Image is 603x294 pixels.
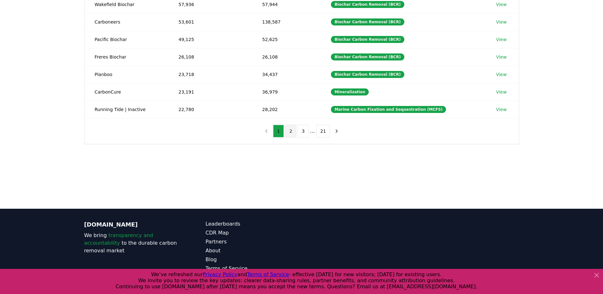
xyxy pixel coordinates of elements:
[331,106,446,113] div: Marine Carbon Fixation and Sequestration (MCFS)
[252,83,321,101] td: 36,979
[168,101,252,118] td: 22,780
[331,88,369,95] div: Mineralization
[84,232,153,246] span: transparency and accountability
[206,220,302,228] a: Leaderboards
[252,101,321,118] td: 28,202
[496,89,507,95] a: View
[298,125,309,137] button: 3
[331,18,404,25] div: Biochar Carbon Removal (BCR)
[496,19,507,25] a: View
[85,83,168,101] td: CarbonCure
[84,220,180,229] p: [DOMAIN_NAME]
[168,48,252,66] td: 26,108
[273,125,284,137] button: 1
[85,13,168,31] td: Carboneers
[252,13,321,31] td: 138,587
[496,54,507,60] a: View
[252,48,321,66] td: 26,108
[168,13,252,31] td: 53,601
[285,125,296,137] button: 2
[206,256,302,263] a: Blog
[496,106,507,113] a: View
[206,238,302,246] a: Partners
[252,66,321,83] td: 34,437
[85,31,168,48] td: Pacific Biochar
[206,229,302,237] a: CDR Map
[331,71,404,78] div: Biochar Carbon Removal (BCR)
[85,101,168,118] td: Running Tide | Inactive
[85,48,168,66] td: Freres Biochar
[496,71,507,78] a: View
[316,125,330,137] button: 21
[206,247,302,255] a: About
[331,125,342,137] button: next page
[252,31,321,48] td: 52,625
[168,66,252,83] td: 23,718
[496,1,507,8] a: View
[168,83,252,101] td: 23,191
[331,36,404,43] div: Biochar Carbon Removal (BCR)
[331,1,404,8] div: Biochar Carbon Removal (BCR)
[310,127,315,135] li: ...
[496,36,507,43] a: View
[206,265,302,272] a: Terms of Service
[85,66,168,83] td: Planboo
[84,232,180,255] p: We bring to the durable carbon removal market
[331,53,404,60] div: Biochar Carbon Removal (BCR)
[168,31,252,48] td: 49,125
